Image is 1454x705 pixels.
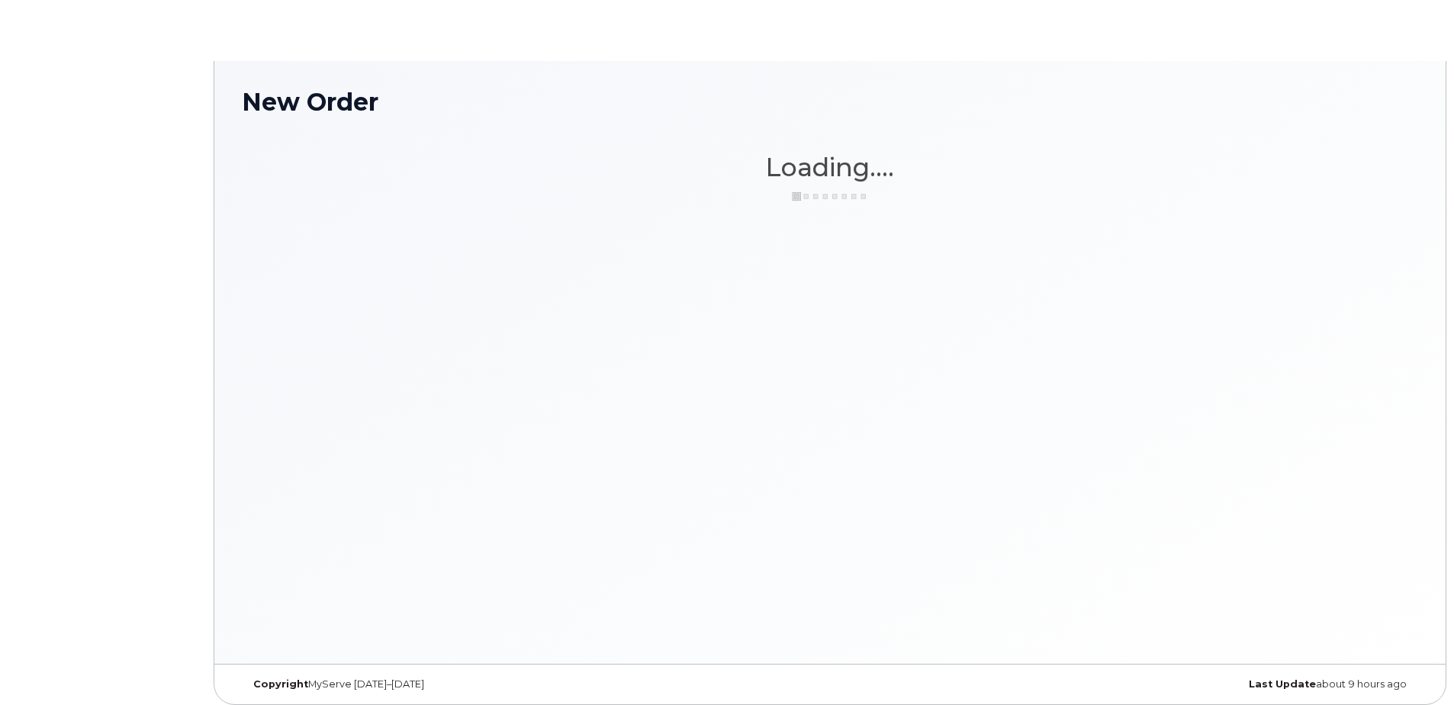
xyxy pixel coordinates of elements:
[242,153,1418,181] h1: Loading....
[253,678,308,690] strong: Copyright
[792,191,868,202] img: ajax-loader-3a6953c30dc77f0bf724df975f13086db4f4c1262e45940f03d1251963f1bf2e.gif
[1026,678,1418,691] div: about 9 hours ago
[242,678,634,691] div: MyServe [DATE]–[DATE]
[242,89,1418,115] h1: New Order
[1249,678,1316,690] strong: Last Update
